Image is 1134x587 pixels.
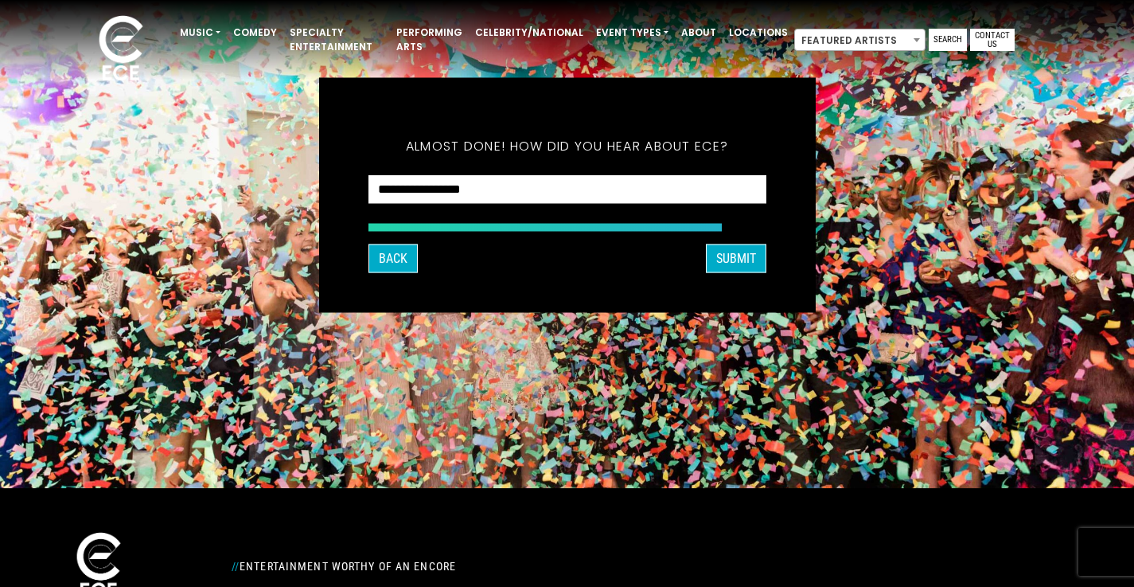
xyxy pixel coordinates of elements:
img: ece_new_logo_whitev2-1.png [81,11,161,88]
button: Back [368,244,418,272]
a: About [675,19,723,46]
span: // [232,560,240,573]
span: Featured Artists [795,29,925,52]
button: SUBMIT [706,244,766,272]
a: Music [173,19,227,46]
select: How did you hear about ECE [368,174,766,204]
h5: Almost done! How did you hear about ECE? [368,117,766,174]
a: Contact Us [970,29,1015,51]
a: Search [929,29,967,51]
a: Event Types [590,19,675,46]
div: Entertainment Worthy of an Encore [222,554,740,579]
span: Featured Artists [794,29,926,51]
a: Celebrity/National [469,19,590,46]
a: Performing Arts [390,19,469,61]
a: Locations [723,19,794,46]
a: Comedy [227,19,283,46]
a: Specialty Entertainment [283,19,390,61]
